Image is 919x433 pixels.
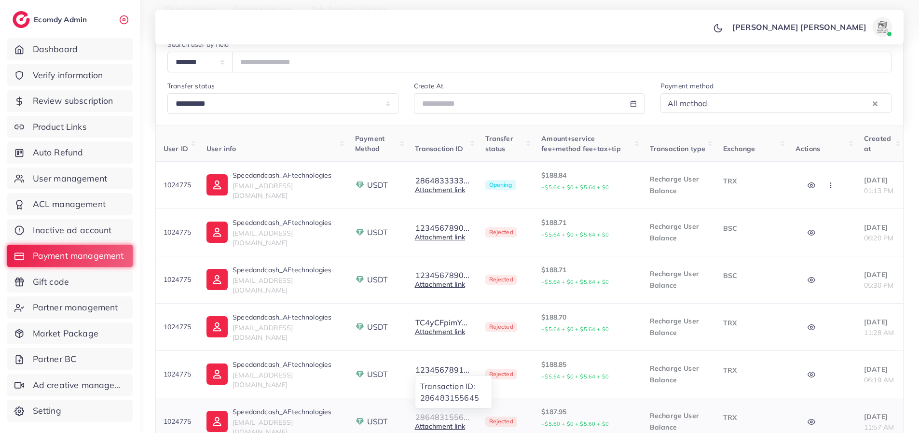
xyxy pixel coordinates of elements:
p: BSC [723,270,780,281]
p: Recharge User Balance [650,221,708,244]
a: Market Package [7,322,133,345]
span: User ID [164,144,188,153]
span: Dashboard [33,43,78,56]
span: [EMAIL_ADDRESS][DOMAIN_NAME] [233,182,293,200]
span: All method [666,96,710,111]
p: Recharge User Balance [650,268,708,291]
a: Attachment link [415,375,465,383]
a: Attachment link [415,422,465,431]
small: +$5.64 + $0 + $5.64 + $0 [541,231,609,238]
span: Rejected [485,369,517,380]
p: Speedandcash_AFtechnologies [233,311,340,323]
p: $188.71 [541,264,634,288]
span: [EMAIL_ADDRESS][DOMAIN_NAME] [233,323,293,342]
p: Recharge User Balance [650,315,708,338]
a: Partner BC [7,348,133,370]
span: Product Links [33,121,87,133]
a: User management [7,168,133,190]
span: [EMAIL_ADDRESS][DOMAIN_NAME] [233,276,293,294]
button: Clear Selected [873,98,878,109]
a: Partner management [7,296,133,319]
p: TRX [723,364,780,376]
input: Search for option [711,96,870,111]
span: Created at [864,134,891,153]
span: Rejected [485,227,517,238]
a: Payment management [7,245,133,267]
span: Amount+service fee+method fee+tax+tip [541,134,621,153]
p: 1024775 [164,274,191,285]
span: Transaction type [650,144,706,153]
span: Partner management [33,301,118,314]
p: $188.85 [541,359,634,382]
span: 06:20 PM [864,234,893,242]
span: USDT [367,369,388,380]
img: ic-user-info.36bf1079.svg [206,269,228,290]
h2: Ecomdy Admin [34,15,89,24]
span: Gift code [33,276,69,288]
p: 1024775 [164,226,191,238]
span: Verify information [33,69,103,82]
a: ACL management [7,193,133,215]
p: $188.70 [541,311,634,335]
span: USDT [367,227,388,238]
img: payment [355,227,365,237]
div: Search for option [660,93,892,113]
a: [PERSON_NAME] [PERSON_NAME]avatar [727,17,896,37]
span: Opening [485,180,516,191]
span: Payment management [33,250,124,262]
img: ic-user-info.36bf1079.svg [206,411,228,432]
p: Recharge User Balance [650,363,708,386]
span: Partner BC [33,353,77,365]
p: [DATE] [864,222,895,233]
span: 01:13 PM [864,186,893,195]
span: 11:28 AM [864,328,894,337]
span: Rejected [485,417,517,427]
a: Review subscription [7,90,133,112]
span: Ad creative management [33,379,125,391]
img: ic-user-info.36bf1079.svg [206,222,228,243]
p: $187.95 [541,406,634,430]
p: 1024775 [164,179,191,191]
a: Attachment link [415,233,465,241]
a: Attachment link [415,185,465,194]
span: Transaction ID [415,144,463,153]
p: 1024775 [164,321,191,333]
a: Auto Refund [7,141,133,164]
span: 06:19 AM [864,376,894,384]
small: +$5.64 + $0 + $5.64 + $0 [541,373,609,380]
p: Speedandcash_AFtechnologies [233,359,340,370]
small: +$5.60 + $0 + $5.60 + $0 [541,420,609,427]
p: 1024775 [164,416,191,427]
img: payment [355,417,365,426]
small: +$5.64 + $0 + $5.64 + $0 [541,184,609,191]
p: 1024775 [164,368,191,380]
a: Setting [7,400,133,422]
p: TRX [723,317,780,329]
a: Dashboard [7,38,133,60]
span: 05:30 PM [864,281,893,290]
span: Payment Method [355,134,384,153]
span: USDT [367,416,388,427]
p: Speedandcash_AFtechnologies [233,264,340,276]
span: Exchange [723,144,755,153]
p: Recharge User Balance [650,410,708,433]
a: Attachment link [415,280,465,289]
p: Speedandcash_AFtechnologies [233,217,340,228]
span: Actions [796,144,820,153]
span: USDT [367,321,388,333]
span: USDT [367,180,388,191]
p: [DATE] [864,316,895,328]
p: $188.84 [541,169,634,193]
small: +$5.64 + $0 + $5.64 + $0 [541,279,609,285]
p: [DATE] [864,363,895,375]
span: [EMAIL_ADDRESS][DOMAIN_NAME] [233,371,293,389]
p: BSC [723,223,780,234]
img: logo [13,11,30,28]
img: payment [355,275,365,284]
label: Create At [414,81,443,91]
span: Rejected [485,322,517,333]
img: ic-user-info.36bf1079.svg [206,363,228,385]
p: Speedandcash_AFtechnologies [233,406,340,418]
img: payment [355,322,365,332]
ul: 2864831556... [415,375,492,409]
